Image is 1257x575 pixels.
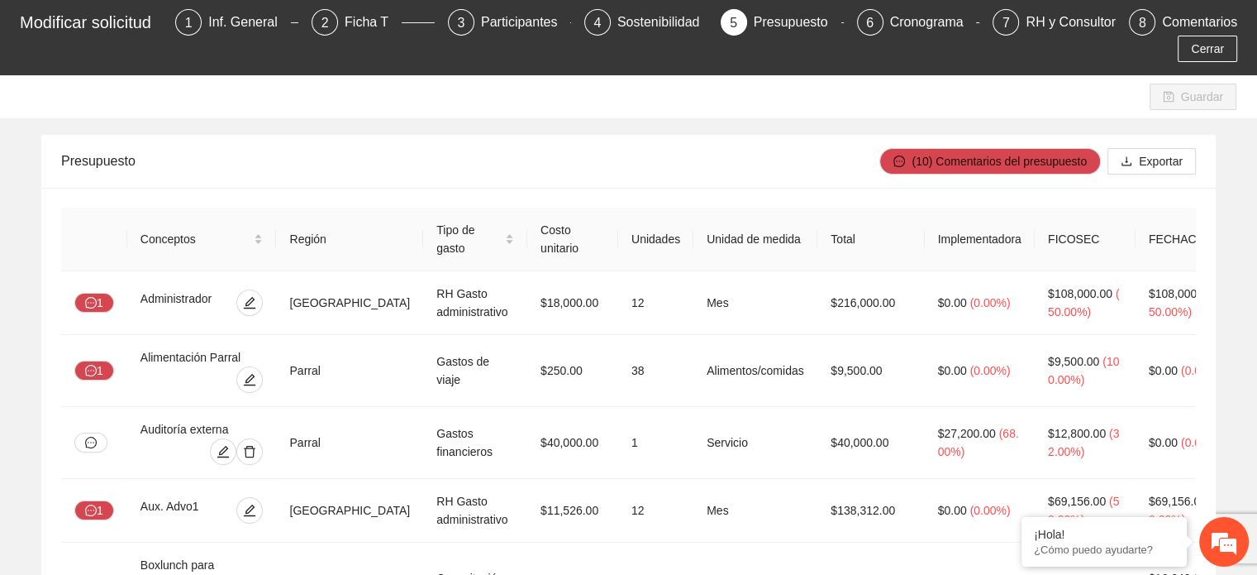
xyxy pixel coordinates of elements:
[74,433,107,453] button: message
[1149,436,1178,449] span: $0.00
[817,335,924,407] td: $9,500.00
[693,407,817,479] td: Servicio
[423,271,527,335] td: RH Gasto administrativo
[617,9,713,36] div: Sostenibilidad
[175,9,298,36] div: 1Inf. General
[448,9,571,36] div: 3Participantes
[912,152,1087,170] span: (10) Comentarios del presupuesto
[85,505,97,518] span: message
[1150,84,1236,110] button: saveGuardar
[1026,9,1142,36] div: RH y Consultores
[1129,9,1237,36] div: 8Comentarios
[890,9,977,36] div: Cronograma
[345,9,402,36] div: Ficha T
[237,296,262,309] span: edit
[817,407,924,479] td: $40,000.00
[8,392,315,450] textarea: Escriba su mensaje y pulse “Intro”
[210,438,236,465] button: edit
[276,271,423,335] td: [GEOGRAPHIC_DATA]
[721,9,844,36] div: 5Presupuesto
[74,361,114,381] button: message1
[1136,208,1236,271] th: FECHAC
[1048,495,1106,508] span: $69,156.00
[457,16,464,30] span: 3
[527,479,618,543] td: $11,526.00
[1149,287,1213,300] span: $108,000.00
[1048,287,1112,300] span: $108,000.00
[423,407,527,479] td: Gastos financieros
[993,9,1116,36] div: 7RH y Consultores
[1034,544,1174,556] p: ¿Cómo puedo ayudarte?
[1178,36,1237,62] button: Cerrar
[618,271,693,335] td: 12
[86,84,278,106] div: Chatee con nosotros ahora
[1149,364,1178,377] span: $0.00
[618,479,693,543] td: 12
[74,293,114,313] button: message1
[754,9,841,36] div: Presupuesto
[938,296,967,309] span: $0.00
[20,9,165,36] div: Modificar solicitud
[938,364,967,377] span: $0.00
[236,290,263,316] button: edit
[276,335,423,407] td: Parral
[527,271,618,335] td: $18,000.00
[970,364,1011,377] span: ( 0.00% )
[593,16,601,30] span: 4
[970,504,1011,517] span: ( 0.00% )
[1139,152,1183,170] span: Exportar
[321,16,329,30] span: 2
[481,9,571,36] div: Participantes
[211,445,236,458] span: edit
[436,221,502,257] span: Tipo de gasto
[1181,364,1221,377] span: ( 0.00% )
[1035,208,1136,271] th: FICOSEC
[276,407,423,479] td: Parral
[140,290,225,316] div: Administrador
[1181,436,1221,449] span: ( 0.00% )
[893,156,905,169] span: message
[423,479,527,543] td: RH Gasto administrativo
[527,407,618,479] td: $40,000.00
[938,504,967,517] span: $0.00
[237,445,262,458] span: delete
[276,479,423,543] td: [GEOGRAPHIC_DATA]
[938,427,996,440] span: $27,200.00
[925,208,1035,271] th: Implementadora
[1002,16,1010,30] span: 7
[527,208,618,271] th: Costo unitario
[237,373,262,386] span: edit
[693,271,817,335] td: Mes
[236,497,263,524] button: edit
[1149,495,1207,508] span: $69,156.00
[1121,156,1132,169] span: download
[693,208,817,271] th: Unidad de medida
[85,437,97,448] span: message
[140,230,251,248] span: Conceptos
[312,9,435,36] div: 2Ficha T
[1139,16,1146,30] span: 8
[1162,9,1237,36] div: Comentarios
[423,208,527,271] th: Tipo de gasto
[866,16,874,30] span: 6
[208,9,291,36] div: Inf. General
[140,420,264,438] div: Auditoría externa
[140,348,264,367] div: Alimentación Parral
[185,16,193,30] span: 1
[1107,148,1196,175] button: downloadExportar
[693,479,817,543] td: Mes
[127,208,277,271] th: Conceptos
[618,407,693,479] td: 1
[817,479,924,543] td: $138,312.00
[857,9,980,36] div: 6Cronograma
[693,335,817,407] td: Alimentos/comidas
[1048,427,1106,440] span: $12,800.00
[618,335,693,407] td: 38
[527,335,618,407] td: $250.00
[1048,355,1099,368] span: $9,500.00
[970,296,1011,309] span: ( 0.00% )
[423,335,527,407] td: Gastos de viaje
[618,208,693,271] th: Unidades
[817,208,924,271] th: Total
[1191,40,1224,58] span: Cerrar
